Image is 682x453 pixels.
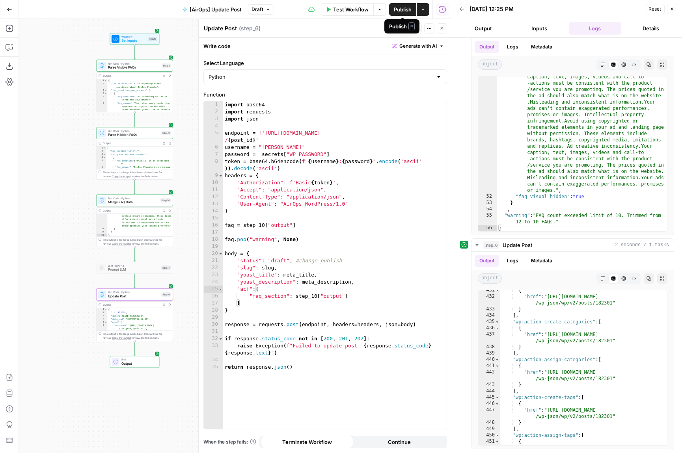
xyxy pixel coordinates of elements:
span: 2 seconds / 1 tasks [615,241,669,249]
input: Python [209,73,432,81]
div: 450 [478,432,500,438]
label: Function [203,91,447,98]
div: 2 seconds / 1 tasks [471,252,674,449]
g: Edge from step_9 to step_10 [134,180,136,194]
span: Toggle code folding, rows 3 through 24 [104,89,107,92]
div: Write code [199,38,452,54]
button: Metadata [526,41,557,53]
span: Toggle code folding, rows 435 through 439 [495,319,499,325]
span: Toggle code folding, rows 5 through 8 [104,321,107,324]
button: Draft [248,4,274,15]
span: Toggle code folding, rows 436 through 438 [495,325,499,331]
div: 2 [97,82,108,89]
g: Edge from step_1 to step_9 [134,112,136,126]
button: Metadata [526,255,557,267]
button: Reset [645,4,665,14]
div: 6 [97,324,108,330]
div: Output [103,303,159,306]
span: Copy the output [112,336,131,340]
div: 4 [97,317,108,321]
div: 436 [478,325,500,331]
div: 6 [97,102,108,118]
div: 438 [478,344,500,350]
div: 35 [204,364,223,371]
span: Copy the output [112,175,131,178]
div: 442 [478,369,500,382]
a: When the step fails: [203,438,256,446]
div: 1 [97,147,106,150]
button: Logs [502,41,523,53]
span: [AirOps] Update Post [190,6,242,13]
textarea: Update Post [204,24,237,32]
span: Toggle code folding, rows 1 through 9 [103,147,106,150]
div: 54 [478,206,497,212]
g: Edge from step_7 to step_6 [134,274,136,288]
span: Parse Hidden FAQs [108,132,160,137]
div: 431 [478,287,500,293]
div: WorkflowSet InputsInputs [96,33,173,45]
div: 12 [204,193,223,201]
div: 24 [204,278,223,286]
div: 27 [204,300,223,307]
div: Step 9 [161,131,171,135]
div: 1 [204,101,223,108]
div: 1 [97,79,108,82]
div: 14 [204,208,223,215]
div: 20 [204,250,223,257]
div: 440 [478,356,500,363]
span: Toggle code folding, rows 4 through 8 [104,92,107,95]
span: Toggle code folding, rows 431 through 433 [495,287,499,293]
div: 19 [204,243,223,250]
span: Draft [252,6,263,13]
div: 433 [478,306,500,312]
div: LLM · GPT-4.1Prompt LLMStep 7 [96,262,173,274]
div: 55 [478,212,497,225]
div: 448 [478,420,500,426]
div: 22 [204,264,223,271]
div: 441 [478,363,500,369]
span: Generate with AI [399,43,437,50]
button: Output [475,255,499,267]
div: Output [103,208,159,212]
span: Toggle code folding, rows 32 through 33 [218,335,223,342]
div: EndOutput [96,356,173,368]
span: Toggle code folding, rows 9 through 14 [218,172,223,179]
span: Continue [388,438,411,446]
div: Run Code · PythonParse Hidden FAQsStep 9Output{ "faq_section_title":"", "faq_questions_and_answer... [96,127,173,180]
span: Merge FAQ Data [108,200,158,205]
div: This output is too large & has been abbreviated for review. to view the full content. [103,332,171,340]
span: Run Code · Python [108,61,160,65]
button: [AirOps] Update Post [178,3,246,16]
div: 446 [478,401,500,407]
div: 29 [97,234,108,237]
div: Run Code · PythonParse Visible FAQsStep 1Output{ "faq_section_title":"Frequently asked questions ... [96,60,173,112]
g: Edge from step_10 to step_7 [134,247,136,261]
span: Toggle code folding, rows 25 through 27 [218,286,223,293]
span: Run Code · Python [108,290,160,294]
span: Run Code · Python [108,129,160,133]
div: 4 [204,123,223,130]
span: Toggle code folding, rows 451 through 453 [495,438,499,445]
div: Run Code · PythonMerge FAQ DataStep 10Output your campaign's performance and overall organic stra... [96,195,173,247]
div: 26 [204,293,223,300]
div: 447 [478,407,500,420]
div: 439 [478,350,500,356]
span: object [478,59,502,70]
div: 27 [97,227,108,230]
label: Select Language [203,59,447,67]
button: Test [398,23,422,33]
span: Output [121,361,155,366]
div: 443 [478,382,500,388]
button: Logs [502,255,523,267]
div: 1 [97,308,108,311]
span: Test Workflow [333,6,369,13]
div: 23 [204,271,223,278]
span: Toggle code folding, rows 446 through 448 [495,401,499,407]
button: Generate with AI [389,41,447,51]
span: Set Inputs [121,38,146,43]
div: 435 [478,319,500,325]
div: 8 [204,158,223,172]
div: 21 [204,257,223,264]
span: object [478,273,502,284]
div: 445 [478,394,500,401]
